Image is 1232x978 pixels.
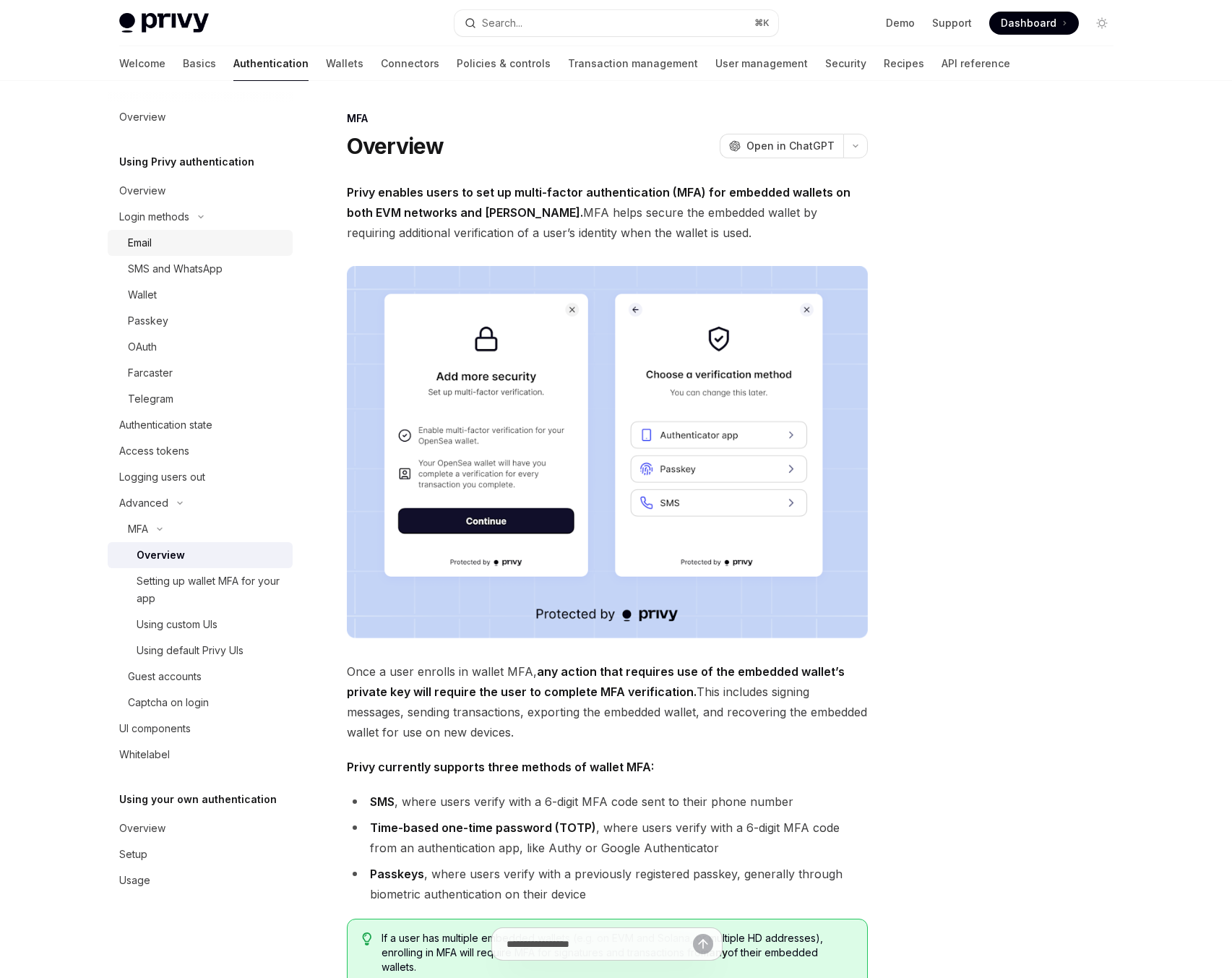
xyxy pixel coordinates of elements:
span: MFA helps secure the embedded wallet by requiring additional verification of a user’s identity wh... [347,182,868,243]
a: Basics [183,46,216,81]
div: Email [128,234,152,252]
a: OAuth [108,334,293,360]
span: ⌘ K [754,17,770,29]
a: Using default Privy UIs [108,638,293,664]
a: Setting up wallet MFA for your app [108,568,293,612]
a: Email [108,230,293,256]
a: Guest accounts [108,664,293,690]
h1: Overview [347,133,444,159]
a: Wallets [326,46,363,81]
h5: Using Privy authentication [119,153,254,171]
div: Using default Privy UIs [137,642,244,659]
span: Once a user enrolls in wallet MFA, This includes signing messages, sending transactions, exportin... [347,661,868,742]
a: Recipes [884,46,924,81]
div: SMS and WhatsApp [128,260,223,278]
a: UI components [108,716,293,742]
a: Dashboard [989,12,1079,35]
a: Usage [108,867,293,893]
div: MFA [347,111,868,126]
a: Security [825,46,866,81]
div: Captcha on login [128,694,209,711]
input: Ask a question... [507,928,693,960]
div: Overview [119,108,165,126]
div: Overview [119,820,165,837]
div: Logging users out [119,468,205,486]
div: Setup [119,846,147,863]
div: Access tokens [119,442,189,460]
a: Authentication [233,46,309,81]
a: Access tokens [108,438,293,464]
a: User management [715,46,808,81]
a: Overview [108,178,293,204]
a: Passkey [108,308,293,334]
h5: Using your own authentication [119,791,277,808]
div: Farcaster [128,364,173,382]
button: Open in ChatGPT [720,134,843,158]
strong: Privy enables users to set up multi-factor authentication (MFA) for embedded wallets on both EVM ... [347,185,850,220]
a: Overview [108,104,293,130]
li: , where users verify with a previously registered passkey, generally through biometric authentica... [347,864,868,904]
div: Search... [482,14,522,32]
a: API reference [942,46,1010,81]
div: Wallet [128,286,157,304]
a: Wallet [108,282,293,308]
a: Farcaster [108,360,293,386]
div: Overview [119,182,165,200]
div: OAuth [128,338,157,356]
a: Connectors [381,46,439,81]
a: Setup [108,841,293,867]
div: Using custom UIs [137,616,217,633]
div: MFA [128,520,148,538]
a: Using custom UIs [108,612,293,638]
a: Logging users out [108,464,293,490]
a: Overview [108,542,293,568]
a: Telegram [108,386,293,412]
a: Demo [886,16,915,30]
li: , where users verify with a 6-digit MFA code from an authentication app, like Authy or Google Aut... [347,818,868,858]
div: Usage [119,872,150,889]
div: Advanced [119,494,168,512]
li: , where users verify with a 6-digit MFA code sent to their phone number [347,792,868,812]
div: Guest accounts [128,668,202,685]
a: Authentication state [108,412,293,438]
a: Captcha on login [108,690,293,716]
div: Whitelabel [119,746,170,763]
button: Open search [455,10,778,36]
strong: Time-based one-time password (TOTP) [370,820,596,835]
div: Authentication state [119,416,212,434]
div: Setting up wallet MFA for your app [137,572,284,607]
div: UI components [119,720,191,737]
div: Passkey [128,312,168,330]
span: Dashboard [1001,16,1056,30]
a: Overview [108,815,293,841]
div: Overview [137,546,185,564]
a: Transaction management [568,46,698,81]
a: Support [932,16,972,30]
button: Send message [693,934,713,954]
img: light logo [119,13,209,33]
img: images/MFA.png [347,266,868,638]
strong: Privy currently supports three methods of wallet MFA: [347,760,654,774]
strong: any action that requires use of the embedded wallet’s private key will require the user to comple... [347,664,845,699]
button: Toggle dark mode [1090,12,1113,35]
a: Whitelabel [108,742,293,768]
div: Telegram [128,390,173,408]
div: Login methods [119,208,189,226]
button: Toggle MFA section [108,516,293,542]
a: Policies & controls [457,46,551,81]
a: SMS and WhatsApp [108,256,293,282]
a: Welcome [119,46,165,81]
strong: SMS [370,794,395,809]
button: Toggle Login methods section [108,204,293,230]
span: Open in ChatGPT [746,139,835,153]
strong: Passkeys [370,867,424,881]
button: Toggle Advanced section [108,490,293,516]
